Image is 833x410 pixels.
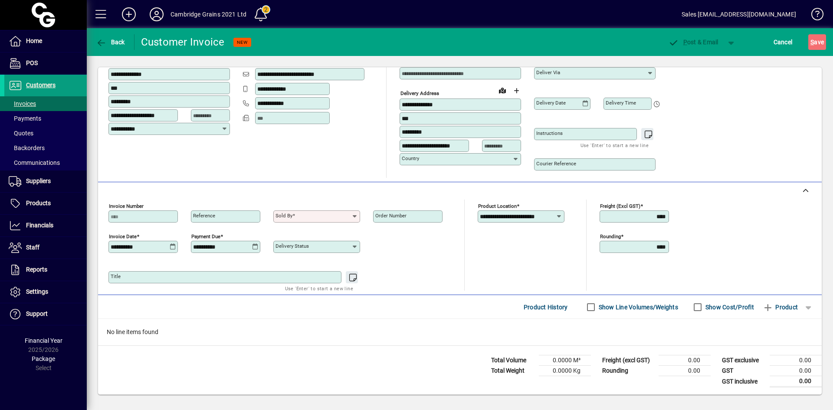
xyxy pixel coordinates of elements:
a: Support [4,303,87,325]
button: Back [94,34,127,50]
span: Product History [524,300,568,314]
span: Invoices [9,100,36,107]
span: NEW [237,39,248,45]
button: Product History [520,299,571,315]
a: Communications [4,155,87,170]
span: Back [96,39,125,46]
td: GST inclusive [718,376,770,387]
span: Products [26,200,51,207]
button: Choose address [509,84,523,98]
mat-label: Payment due [191,233,220,239]
span: Package [32,355,55,362]
div: No line items found [98,319,822,345]
a: Backorders [4,141,87,155]
mat-label: Rounding [600,233,621,239]
mat-label: Delivery date [536,100,566,106]
span: Staff [26,244,39,251]
td: Total Weight [487,366,539,376]
button: Save [808,34,826,50]
span: ave [810,35,824,49]
span: Reports [26,266,47,273]
a: Financials [4,215,87,236]
span: Financial Year [25,337,62,344]
button: Product [758,299,802,315]
a: POS [4,52,87,74]
a: Payments [4,111,87,126]
td: GST [718,366,770,376]
mat-hint: Use 'Enter' to start a new line [580,140,649,150]
a: Reports [4,259,87,281]
span: Suppliers [26,177,51,184]
span: Quotes [9,130,33,137]
button: Copy to Delivery address [218,53,232,67]
td: Total Volume [487,355,539,366]
span: Financials [26,222,53,229]
button: Profile [143,7,171,22]
mat-label: Invoice number [109,203,144,209]
span: P [683,39,687,46]
td: 0.00 [770,376,822,387]
mat-label: Sold by [275,213,292,219]
span: Product [763,300,798,314]
span: Support [26,310,48,317]
a: View on map [495,83,509,97]
mat-label: Delivery time [606,100,636,106]
app-page-header-button: Back [87,34,134,50]
mat-label: Reference [193,213,215,219]
a: Staff [4,237,87,259]
div: Cambridge Grains 2021 Ltd [171,7,246,21]
mat-hint: Use 'Enter' to start a new line [285,283,353,293]
td: 0.00 [770,355,822,366]
a: Settings [4,281,87,303]
a: Products [4,193,87,214]
td: GST exclusive [718,355,770,366]
div: Customer Invoice [141,35,225,49]
mat-label: Delivery status [275,243,309,249]
span: Settings [26,288,48,295]
mat-label: Title [111,273,121,279]
button: Post & Email [664,34,723,50]
a: Home [4,30,87,52]
button: Add [115,7,143,22]
span: Communications [9,159,60,166]
a: Knowledge Base [805,2,822,30]
mat-label: Product location [478,203,517,209]
mat-label: Deliver via [536,69,560,75]
div: Sales [EMAIL_ADDRESS][DOMAIN_NAME] [682,7,796,21]
span: Backorders [9,144,45,151]
a: Quotes [4,126,87,141]
td: 0.00 [659,366,711,376]
mat-label: Order number [375,213,407,219]
span: Customers [26,82,56,89]
mat-label: Instructions [536,130,563,136]
span: S [810,39,814,46]
button: Cancel [771,34,795,50]
td: 0.00 [770,366,822,376]
td: 0.0000 Kg [539,366,591,376]
mat-label: Country [402,155,419,161]
span: Payments [9,115,41,122]
mat-label: Courier Reference [536,161,576,167]
mat-label: Freight (excl GST) [600,203,640,209]
td: 0.00 [659,355,711,366]
span: POS [26,59,38,66]
span: ost & Email [668,39,718,46]
span: Home [26,37,42,44]
td: Rounding [598,366,659,376]
label: Show Line Volumes/Weights [597,303,678,312]
mat-label: Invoice date [109,233,137,239]
td: Freight (excl GST) [598,355,659,366]
span: Cancel [774,35,793,49]
a: Suppliers [4,171,87,192]
a: Invoices [4,96,87,111]
label: Show Cost/Profit [704,303,754,312]
td: 0.0000 M³ [539,355,591,366]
